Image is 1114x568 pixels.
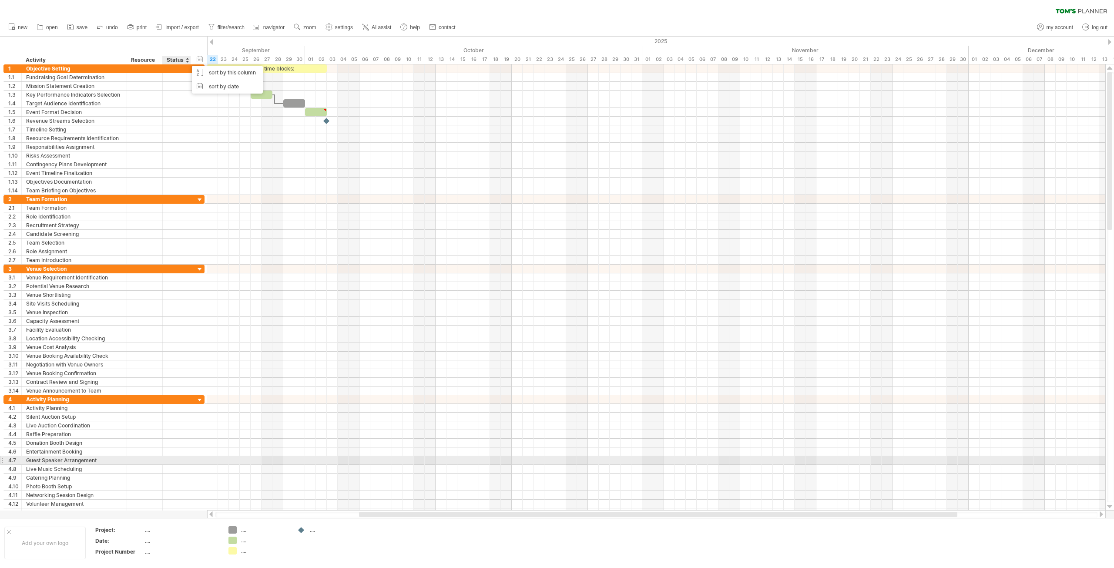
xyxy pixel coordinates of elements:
div: Tuesday, 11 November 2025 [751,55,762,64]
div: Friday, 7 November 2025 [708,55,718,64]
div: 1.10 [8,151,21,160]
span: new [18,24,27,30]
div: Thursday, 11 December 2025 [1077,55,1088,64]
div: 4.10 [8,482,21,491]
div: Resource [131,56,158,64]
div: 2 [8,195,21,203]
div: Saturday, 27 September 2025 [262,55,272,64]
div: Saturday, 18 October 2025 [490,55,501,64]
div: .... [241,526,289,534]
a: import / export [154,22,201,33]
div: Thursday, 9 October 2025 [392,55,403,64]
div: Monday, 1 December 2025 [969,55,980,64]
div: 3.6 [8,317,21,325]
div: Friday, 24 October 2025 [555,55,566,64]
div: 4.4 [8,430,21,438]
a: print [125,22,149,33]
span: zoom [303,24,316,30]
div: Sunday, 7 December 2025 [1034,55,1045,64]
div: Saturday, 1 November 2025 [642,55,653,64]
div: 4.5 [8,439,21,447]
div: Add your own logo [4,527,86,559]
div: Venue Booking Confirmation [26,369,122,377]
div: .... [145,548,218,555]
div: Volunteer Management [26,500,122,508]
div: Team Formation [26,195,122,203]
div: 4.7 [8,456,21,464]
div: Revenue Streams Selection [26,117,122,125]
div: October 2025 [305,46,642,55]
div: Capacity Assessment [26,317,122,325]
div: Wednesday, 12 November 2025 [762,55,773,64]
div: 4.1 [8,404,21,412]
div: 4 [8,395,21,403]
div: 4.13 [8,508,21,517]
div: Wednesday, 1 October 2025 [305,55,316,64]
div: 3.7 [8,326,21,334]
span: import / export [165,24,199,30]
div: Sunday, 2 November 2025 [653,55,664,64]
div: 3.14 [8,387,21,395]
div: Monday, 29 September 2025 [283,55,294,64]
div: Sunday, 12 October 2025 [425,55,436,64]
div: Sunday, 28 September 2025 [272,55,283,64]
div: Fundraising Goal Determination [26,73,122,81]
div: Contingency Plans Development [26,160,122,168]
div: Thursday, 30 October 2025 [621,55,631,64]
div: 3.4 [8,299,21,308]
div: 2.7 [8,256,21,264]
div: Tuesday, 14 October 2025 [446,55,457,64]
div: 1.8 [8,134,21,142]
div: 2.3 [8,221,21,229]
div: Team Introduction [26,256,122,264]
div: Thursday, 20 November 2025 [849,55,860,64]
div: 1.6 [8,117,21,125]
div: Mission Statement Creation [26,82,122,90]
span: navigator [263,24,285,30]
div: Activity Planning [26,395,122,403]
div: Venue Cost Analysis [26,343,122,351]
a: help [398,22,423,33]
div: Saturday, 8 November 2025 [718,55,729,64]
div: Thursday, 27 November 2025 [925,55,936,64]
div: 3 [8,265,21,273]
div: Wednesday, 19 November 2025 [838,55,849,64]
div: Saturday, 22 November 2025 [871,55,882,64]
div: 4.11 [8,491,21,499]
a: AI assist [360,22,394,33]
div: 3.12 [8,369,21,377]
div: Silent Auction Setup [26,413,122,421]
div: Thursday, 16 October 2025 [468,55,479,64]
div: Catering Planning [26,474,122,482]
div: 3.1 [8,273,21,282]
div: Sunday, 16 November 2025 [805,55,816,64]
div: Monday, 22 September 2025 [207,55,218,64]
div: Monday, 24 November 2025 [893,55,903,64]
div: 2.2 [8,212,21,221]
div: Timeline Setting [26,125,122,134]
div: Sunday, 30 November 2025 [958,55,969,64]
div: Tuesday, 2 December 2025 [980,55,990,64]
div: Friday, 21 November 2025 [860,55,871,64]
div: 3.10 [8,352,21,360]
div: 1.2 [8,82,21,90]
div: 1.1 [8,73,21,81]
div: Monday, 20 October 2025 [512,55,523,64]
div: Monday, 13 October 2025 [436,55,446,64]
span: help [410,24,420,30]
div: Wednesday, 22 October 2025 [534,55,544,64]
div: Wednesday, 10 December 2025 [1067,55,1077,64]
div: Donation Booth Design [26,439,122,447]
div: Risks Assessment [26,151,122,160]
div: Tuesday, 30 September 2025 [294,55,305,64]
div: 3.2 [8,282,21,290]
div: Saturday, 25 October 2025 [566,55,577,64]
div: 4.2 [8,413,21,421]
a: contact [427,22,458,33]
div: Thursday, 6 November 2025 [697,55,708,64]
div: Recruitment Strategy [26,221,122,229]
div: Tuesday, 23 September 2025 [218,55,229,64]
div: Wednesday, 24 September 2025 [229,55,240,64]
div: Activity [26,56,122,64]
div: Event Format Decision [26,108,122,116]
